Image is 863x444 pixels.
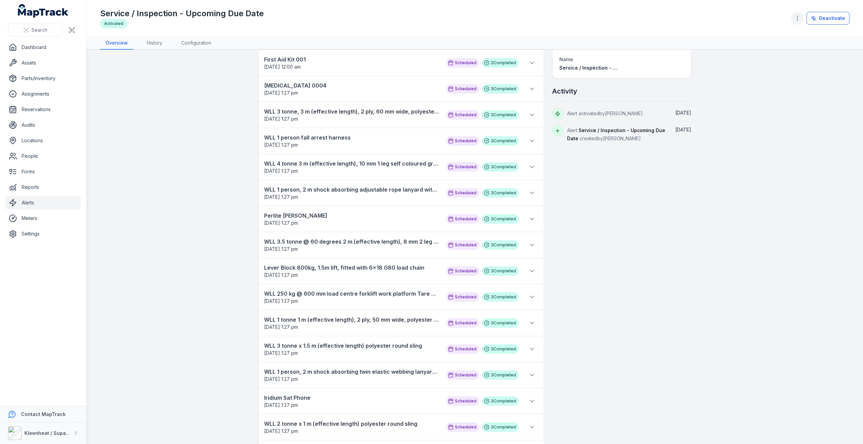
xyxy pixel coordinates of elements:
div: 3 Completed [482,110,519,120]
div: Scheduled [446,344,479,354]
div: Scheduled [446,136,479,146]
a: History [141,37,168,50]
a: Reservations [5,103,81,116]
a: First Aid Kit 001[DATE] 12:00 am [264,55,439,70]
a: Audits [5,118,81,132]
a: Configuration [176,37,217,50]
span: [DATE] 1:27 pm [264,194,298,200]
a: Meters [5,212,81,225]
div: Scheduled [446,188,479,198]
a: WLL 4 tonne 3 m (effective length), 10 mm 1 leg self coloured grade 100 alloy chain sling with ma... [264,159,439,174]
span: [DATE] 12:00 am [264,64,301,70]
span: [DATE] 1:27 pm [264,116,298,122]
h2: Activity [552,87,577,96]
time: 17/09/2025, 1:23:16 pm [675,127,691,132]
a: Assignments [5,87,81,101]
time: 17/09/2025, 1:24:07 pm [675,110,691,116]
span: [DATE] 1:27 pm [264,168,298,174]
a: Perlite [PERSON_NAME][DATE] 1:27 pm [264,212,439,226]
a: Settings [5,227,81,241]
div: Scheduled [446,318,479,328]
div: Activated [100,19,127,28]
div: 3 Completed [482,214,519,224]
div: 3 Completed [482,136,519,146]
span: [DATE] [675,127,691,132]
div: 3 Completed [482,344,519,354]
time: 08/10/2025, 1:27:00 pm [264,324,298,330]
strong: WLL 1 person, 2 m shock absorbing adjustable rope lanyard with triple action karabiner each end [264,186,439,194]
div: Scheduled [446,110,479,120]
span: [DATE] 1:27 pm [264,350,298,356]
a: Dashboard [5,41,81,54]
span: [DATE] 1:27 pm [264,324,298,330]
a: WLL 3 tonne x 1.5 m (effective length) polyester round sling[DATE] 1:27 pm [264,342,439,356]
div: 2 Completed [482,58,519,68]
time: 08/10/2025, 1:27:00 pm [264,298,298,304]
a: WLL 1 person, 2 m shock absorbing adjustable rope lanyard with triple action karabiner each end[D... [264,186,439,200]
div: Scheduled [446,292,479,302]
a: WLL 3.5 tonne @ 60 degrees 2 m (effective length), 8 mm 2 leg self coloured grade 80 alloy chain ... [264,238,439,252]
time: 08/10/2025, 1:27:00 pm [264,402,298,408]
span: [DATE] 1:27 pm [264,142,298,148]
time: 08/10/2025, 1:27:00 pm [264,376,298,382]
a: WLL 2 tonne x 1 m (effective length) polyester round sling[DATE] 1:27 pm [264,420,439,435]
a: WLL 3 tonne, 3 m (effective length), 2 ply, 60 mm wide, polyester web sling complete with 300 mm ... [264,107,439,122]
h1: Service / Inspection - Upcoming Due Date [100,8,264,19]
span: [DATE] 1:27 pm [264,90,298,96]
time: 08/10/2025, 1:27:00 pm [264,272,298,278]
strong: WLL 3.5 tonne @ 60 degrees 2 m (effective length), 8 mm 2 leg self coloured grade 80 alloy chain ... [264,238,439,246]
div: 3 Completed [482,318,519,328]
div: 3 Completed [482,162,519,172]
strong: Perlite [PERSON_NAME] [264,212,439,220]
div: 3 Completed [482,266,519,276]
div: 3 Completed [482,188,519,198]
time: 08/10/2025, 1:27:00 pm [264,168,298,174]
strong: WLL 1 tonne 1 m (effective length), 2 ply, 50 mm wide, polyester web sling complete with 250 mm f... [264,316,439,324]
time: 08/10/2025, 1:27:00 pm [264,350,298,356]
time: 08/10/2025, 1:27:00 pm [264,90,298,96]
span: Alert activated by [PERSON_NAME] [567,110,643,116]
time: 13/10/2025, 12:00:00 am [264,64,301,70]
a: People [5,149,81,163]
div: Scheduled [446,422,479,432]
div: 3 Completed [482,370,519,380]
span: [DATE] 1:27 pm [264,298,298,304]
a: Reports [5,180,81,194]
time: 08/10/2025, 1:27:00 pm [264,142,298,148]
div: Scheduled [446,214,479,224]
time: 08/10/2025, 1:27:00 pm [264,116,298,122]
span: [DATE] 1:27 pm [264,402,298,408]
strong: Kleenheat / Supagas [24,430,75,436]
span: [DATE] 1:27 pm [264,376,298,382]
span: Service / Inspection - Upcoming Due Date [567,127,665,141]
a: Iridium Sat Phone[DATE] 1:27 pm [264,394,439,409]
div: 3 Completed [482,422,519,432]
strong: WLL 1 person, 2 m shock absorbing twin elastic webbing lanyard with triple action karabiner on to... [264,368,439,376]
a: Locations [5,134,81,147]
a: MapTrack [18,4,69,18]
div: Scheduled [446,162,479,172]
a: Alerts [5,196,81,209]
div: 3 Completed [482,84,519,94]
a: [MEDICAL_DATA] 0004[DATE] 1:27 pm [264,81,439,96]
span: [DATE] [675,110,691,116]
a: Overview [100,37,133,50]
span: [DATE] 1:27 pm [264,220,298,226]
strong: WLL 3 tonne, 3 m (effective length), 2 ply, 60 mm wide, polyester web sling complete with 300 mm ... [264,107,439,116]
strong: Contact MapTrack [21,411,66,417]
strong: WLL 3 tonne x 1.5 m (effective length) polyester round sling [264,342,439,350]
strong: WLL 1 person fall arrest harness [264,133,439,142]
span: Search [31,27,47,33]
span: Service / Inspection - Upcoming Due Date [559,65,660,71]
div: Scheduled [446,58,479,68]
div: Scheduled [446,240,479,250]
div: Scheduled [446,266,479,276]
span: Alert created by [PERSON_NAME] [567,127,665,141]
time: 08/10/2025, 1:27:00 pm [264,246,298,252]
a: Assets [5,56,81,70]
a: WLL 1 person fall arrest harness[DATE] 1:27 pm [264,133,439,148]
a: Lever Block 800kg, 1.5m lift, fitted with 6x18 G80 load chain[DATE] 1:27 pm [264,264,439,278]
span: [DATE] 1:27 pm [264,428,298,434]
div: Scheduled [446,396,479,406]
time: 08/10/2025, 1:27:00 pm [264,194,298,200]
